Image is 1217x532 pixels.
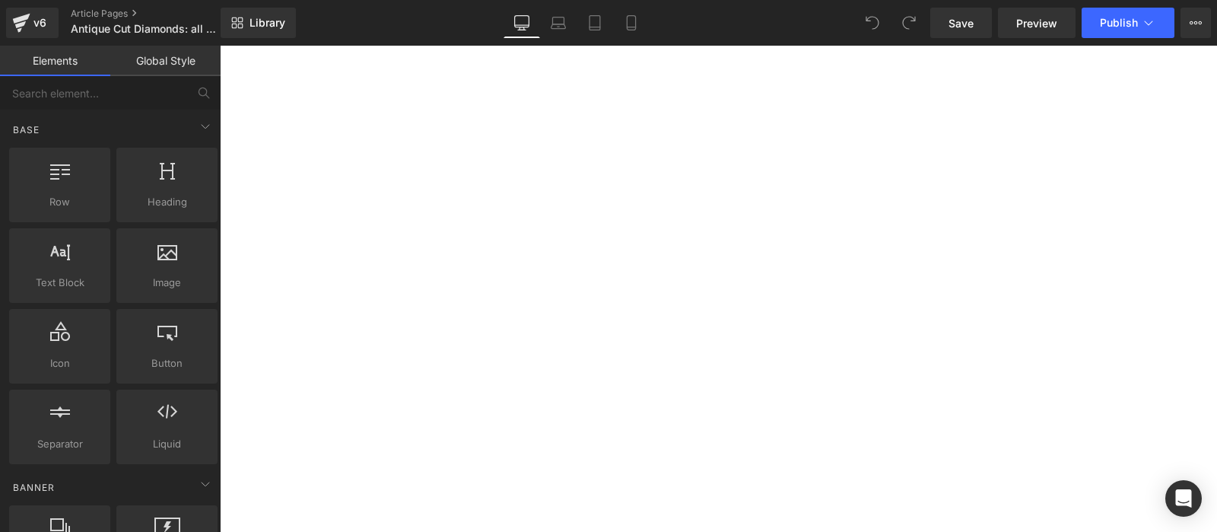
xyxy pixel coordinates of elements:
[504,8,540,38] a: Desktop
[948,15,974,31] span: Save
[71,8,246,20] a: Article Pages
[894,8,924,38] button: Redo
[249,16,285,30] span: Library
[14,275,106,291] span: Text Block
[998,8,1076,38] a: Preview
[1165,480,1202,517] div: Open Intercom Messenger
[577,8,613,38] a: Tablet
[221,8,296,38] a: New Library
[613,8,650,38] a: Mobile
[1100,17,1138,29] span: Publish
[1082,8,1174,38] button: Publish
[1180,8,1211,38] button: More
[6,8,59,38] a: v6
[110,46,221,76] a: Global Style
[14,355,106,371] span: Icon
[121,275,213,291] span: Image
[71,23,217,35] span: Antique Cut Diamonds: all you need to know
[1016,15,1057,31] span: Preview
[14,436,106,452] span: Separator
[14,194,106,210] span: Row
[11,123,41,137] span: Base
[121,355,213,371] span: Button
[30,13,49,33] div: v6
[11,480,56,495] span: Banner
[857,8,888,38] button: Undo
[121,194,213,210] span: Heading
[121,436,213,452] span: Liquid
[540,8,577,38] a: Laptop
